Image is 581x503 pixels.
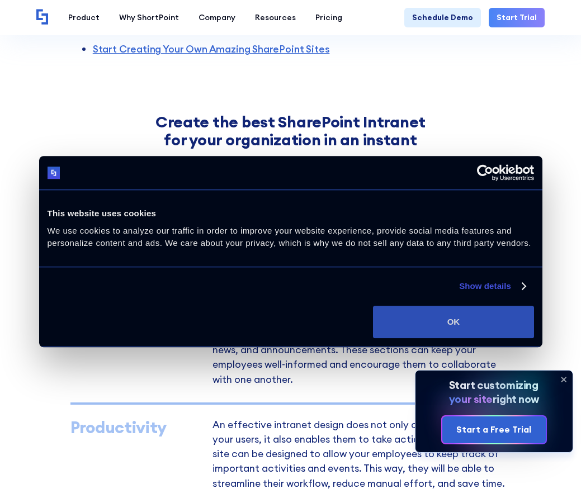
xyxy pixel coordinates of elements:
[48,226,531,248] span: We use cookies to analyze our traffic in order to improve your website experience, provide social...
[255,12,296,23] div: Resources
[459,279,525,293] a: Show details
[315,12,342,23] div: Pricing
[525,449,581,503] iframe: Chat Widget
[109,8,188,27] a: Why ShortPoint
[93,42,330,55] a: Start Creating Your Own Amazing SharePoint Sites
[373,306,533,338] button: OK
[442,416,545,444] a: Start a Free Trial
[48,207,534,220] div: This website uses cookies
[119,12,179,23] div: Why ShortPoint
[212,420,511,491] p: An effective intranet design does not only catch the eye of your users, it also enables them to t...
[436,164,534,181] a: Usercentrics Cookiebot - opens in a new window
[36,9,49,26] a: Home
[305,8,352,27] a: Pricing
[48,167,60,179] img: logo
[58,8,109,27] a: Product
[70,417,202,437] div: Productivity
[245,8,305,27] a: Resources
[456,423,531,436] div: Start a Free Trial
[489,8,545,27] a: Start Trial
[199,12,235,23] div: Company
[68,12,100,23] div: Product
[404,8,481,27] a: Schedule Demo
[155,112,426,150] strong: Create the best SharePoint Intranet for your organization in an instant
[188,8,245,27] a: Company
